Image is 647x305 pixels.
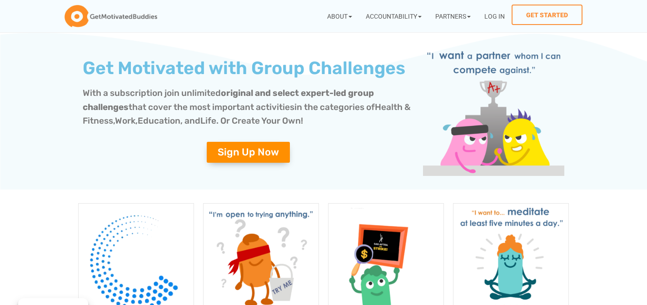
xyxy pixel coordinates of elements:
[512,5,582,25] a: Get Started
[428,5,478,28] a: Partners
[359,5,428,28] a: Accountability
[65,5,157,28] img: GetMotivatedBuddies
[83,88,374,112] strong: original and select expert-led group challenges
[478,5,512,28] a: Log In
[207,142,290,163] a: Sign Up Now
[294,102,375,112] span: in the categories of
[320,5,359,28] a: About
[113,115,115,126] span: ,
[135,115,138,126] span: ,
[83,60,414,77] h1: Get Motivated with Group Challenges
[138,115,180,126] span: Education
[180,115,200,126] span: , and
[423,46,564,176] img: group challenges for motivation
[216,115,303,126] span: . Or Create Your Own!
[200,115,216,126] span: Life
[218,147,279,157] span: Sign Up Now
[115,115,135,126] span: Work
[83,88,374,112] span: With a subscription join unlimited that cover the most important activities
